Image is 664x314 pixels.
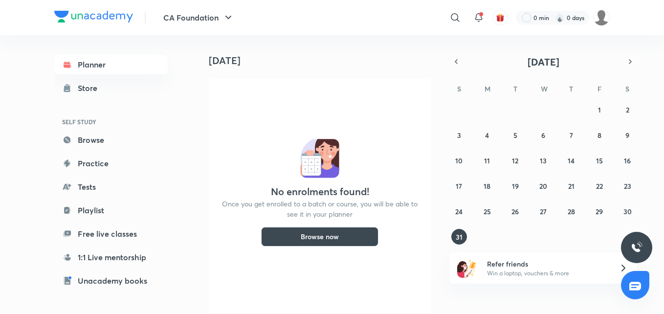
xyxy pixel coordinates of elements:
button: August 29, 2025 [592,203,607,219]
button: August 14, 2025 [563,153,579,168]
img: No events [300,139,339,178]
abbr: August 22, 2025 [596,181,603,191]
button: August 26, 2025 [508,203,523,219]
h4: [DATE] [209,55,439,67]
abbr: August 29, 2025 [596,207,603,216]
button: August 8, 2025 [592,127,607,143]
img: Tina kalita [593,9,610,26]
a: Free live classes [54,224,168,244]
h6: SELF STUDY [54,113,168,130]
a: Playlist [54,201,168,220]
abbr: August 21, 2025 [568,181,575,191]
abbr: August 23, 2025 [624,181,631,191]
button: August 10, 2025 [451,153,467,168]
abbr: August 17, 2025 [456,181,462,191]
a: 1:1 Live mentorship [54,247,168,267]
abbr: August 9, 2025 [625,131,629,140]
a: Tests [54,177,168,197]
button: August 28, 2025 [563,203,579,219]
abbr: August 18, 2025 [484,181,490,191]
abbr: August 30, 2025 [623,207,632,216]
button: August 3, 2025 [451,127,467,143]
abbr: Friday [598,84,601,93]
abbr: August 25, 2025 [484,207,491,216]
button: August 19, 2025 [508,178,523,194]
abbr: August 8, 2025 [598,131,601,140]
span: [DATE] [528,55,559,68]
button: Browse now [261,227,378,247]
abbr: Wednesday [541,84,548,93]
h4: No enrolments found! [271,186,369,198]
button: August 11, 2025 [479,153,495,168]
button: August 12, 2025 [508,153,523,168]
abbr: August 13, 2025 [540,156,547,165]
button: August 22, 2025 [592,178,607,194]
div: Store [78,82,103,94]
abbr: August 6, 2025 [541,131,545,140]
a: Planner [54,55,168,74]
button: August 9, 2025 [620,127,635,143]
abbr: August 12, 2025 [512,156,518,165]
button: August 6, 2025 [535,127,551,143]
button: August 27, 2025 [535,203,551,219]
abbr: August 26, 2025 [511,207,519,216]
button: August 2, 2025 [620,102,635,117]
h6: Refer friends [487,259,607,269]
abbr: August 2, 2025 [626,105,629,114]
img: ttu [631,242,642,253]
abbr: Saturday [625,84,629,93]
img: streak [555,13,565,22]
abbr: August 20, 2025 [539,181,547,191]
img: Company Logo [54,11,133,22]
button: August 4, 2025 [479,127,495,143]
abbr: August 15, 2025 [596,156,603,165]
button: August 17, 2025 [451,178,467,194]
abbr: August 31, 2025 [456,232,463,242]
button: August 1, 2025 [592,102,607,117]
abbr: August 27, 2025 [540,207,547,216]
abbr: August 16, 2025 [624,156,631,165]
abbr: August 10, 2025 [455,156,463,165]
button: August 30, 2025 [620,203,635,219]
p: Once you get enrolled to a batch or course, you will be able to see it in your planner [221,199,419,219]
abbr: August 28, 2025 [568,207,575,216]
img: avatar [496,13,505,22]
button: August 13, 2025 [535,153,551,168]
abbr: August 4, 2025 [485,131,489,140]
button: August 25, 2025 [479,203,495,219]
button: August 16, 2025 [620,153,635,168]
button: August 31, 2025 [451,229,467,245]
button: August 23, 2025 [620,178,635,194]
button: August 15, 2025 [592,153,607,168]
abbr: Sunday [457,84,461,93]
button: August 20, 2025 [535,178,551,194]
abbr: August 3, 2025 [457,131,461,140]
a: Company Logo [54,11,133,25]
button: August 7, 2025 [563,127,579,143]
abbr: Monday [485,84,490,93]
img: referral [457,258,477,278]
a: Unacademy books [54,271,168,291]
button: August 18, 2025 [479,178,495,194]
abbr: August 19, 2025 [512,181,519,191]
button: CA Foundation [157,8,240,27]
abbr: Tuesday [513,84,517,93]
abbr: August 14, 2025 [568,156,575,165]
button: August 5, 2025 [508,127,523,143]
abbr: Thursday [569,84,573,93]
abbr: August 11, 2025 [484,156,490,165]
button: August 21, 2025 [563,178,579,194]
p: Win a laptop, vouchers & more [487,269,607,278]
abbr: August 7, 2025 [570,131,573,140]
abbr: August 5, 2025 [513,131,517,140]
button: August 24, 2025 [451,203,467,219]
button: [DATE] [463,55,623,68]
a: Practice [54,154,168,173]
a: Store [54,78,168,98]
button: avatar [492,10,508,25]
abbr: August 1, 2025 [598,105,601,114]
abbr: August 24, 2025 [455,207,463,216]
a: Browse [54,130,168,150]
